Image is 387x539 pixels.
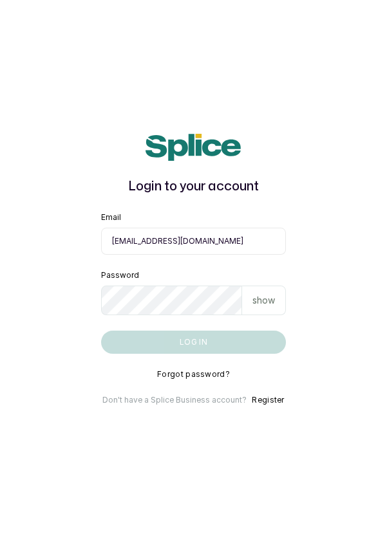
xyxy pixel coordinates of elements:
button: Log in [101,331,287,354]
input: email@acme.com [101,228,287,255]
label: Password [101,270,139,280]
h1: Login to your account [101,176,287,197]
p: show [252,294,275,307]
p: Don't have a Splice Business account? [102,395,247,405]
label: Email [101,212,121,223]
button: Register [252,395,284,405]
button: Forgot password? [157,369,230,379]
